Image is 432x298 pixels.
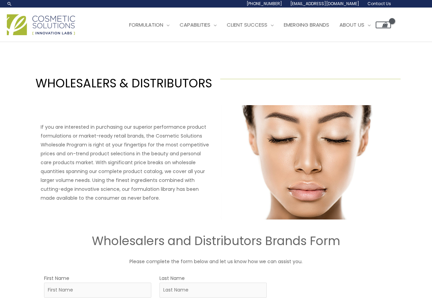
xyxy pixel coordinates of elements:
[11,257,421,266] p: Please complete the form below and let us know how we can assist you.
[180,21,210,28] span: Capabilities
[220,105,392,219] img: Wholesale Customer Type Image
[129,21,163,28] span: Formulation
[7,14,75,35] img: Cosmetic Solutions Logo
[290,1,359,6] span: [EMAIL_ADDRESS][DOMAIN_NAME]
[247,1,282,6] span: [PHONE_NUMBER]
[334,15,376,35] a: About Us
[44,283,151,298] input: First Name
[279,15,334,35] a: Emerging Brands
[227,21,267,28] span: Client Success
[222,15,279,35] a: Client Success
[119,15,391,35] nav: Site Navigation
[41,123,212,202] p: If you are interested in purchasing our superior performance product formulations or market-ready...
[367,1,391,6] span: Contact Us
[175,15,222,35] a: Capabilities
[339,21,364,28] span: About Us
[44,274,69,283] label: First Name
[159,283,267,298] input: Last Name
[159,274,185,283] label: Last Name
[7,1,12,6] a: Search icon link
[31,75,212,91] h1: WHOLESALERS & DISTRIBUTORS
[376,22,391,28] a: View Shopping Cart, empty
[11,233,421,249] h2: Wholesalers and Distributors Brands Form
[124,15,175,35] a: Formulation
[284,21,329,28] span: Emerging Brands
